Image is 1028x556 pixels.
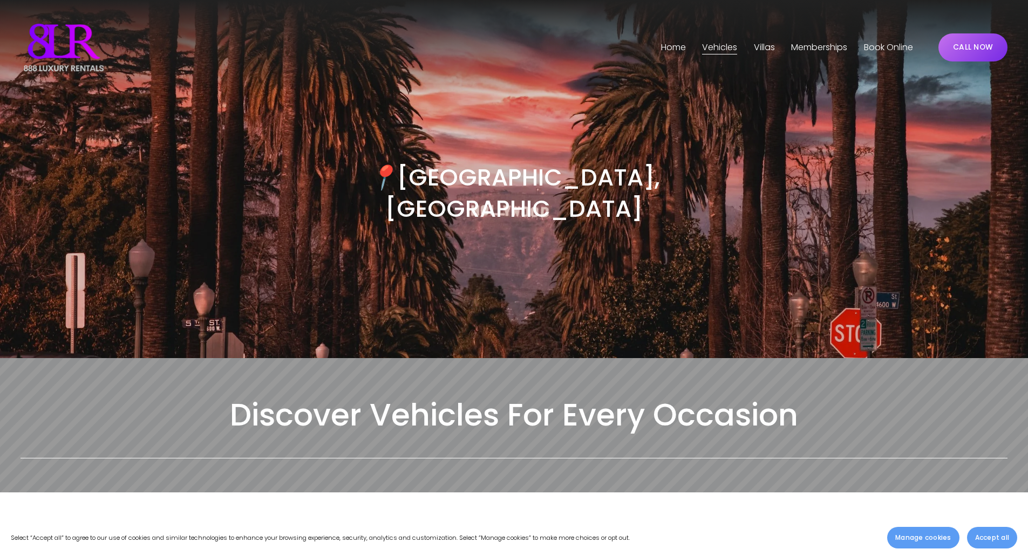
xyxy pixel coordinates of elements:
[368,161,397,194] em: 📍
[702,39,737,56] a: folder dropdown
[661,39,686,56] a: Home
[791,39,847,56] a: Memberships
[21,395,1007,435] h2: Discover Vehicles For Every Occasion
[864,39,913,56] a: Book Online
[11,532,630,544] p: Select “Accept all” to agree to our use of cookies and similar technologies to enhance your brows...
[754,39,775,56] a: folder dropdown
[975,533,1009,543] span: Accept all
[21,20,107,74] img: Luxury Car &amp; Home Rentals For Every Occasion
[887,527,959,548] button: Manage cookies
[967,527,1017,548] button: Accept all
[938,33,1007,61] a: CALL NOW
[895,533,951,543] span: Manage cookies
[267,162,760,224] h3: [GEOGRAPHIC_DATA], [GEOGRAPHIC_DATA]
[754,40,775,56] span: Villas
[702,40,737,56] span: Vehicles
